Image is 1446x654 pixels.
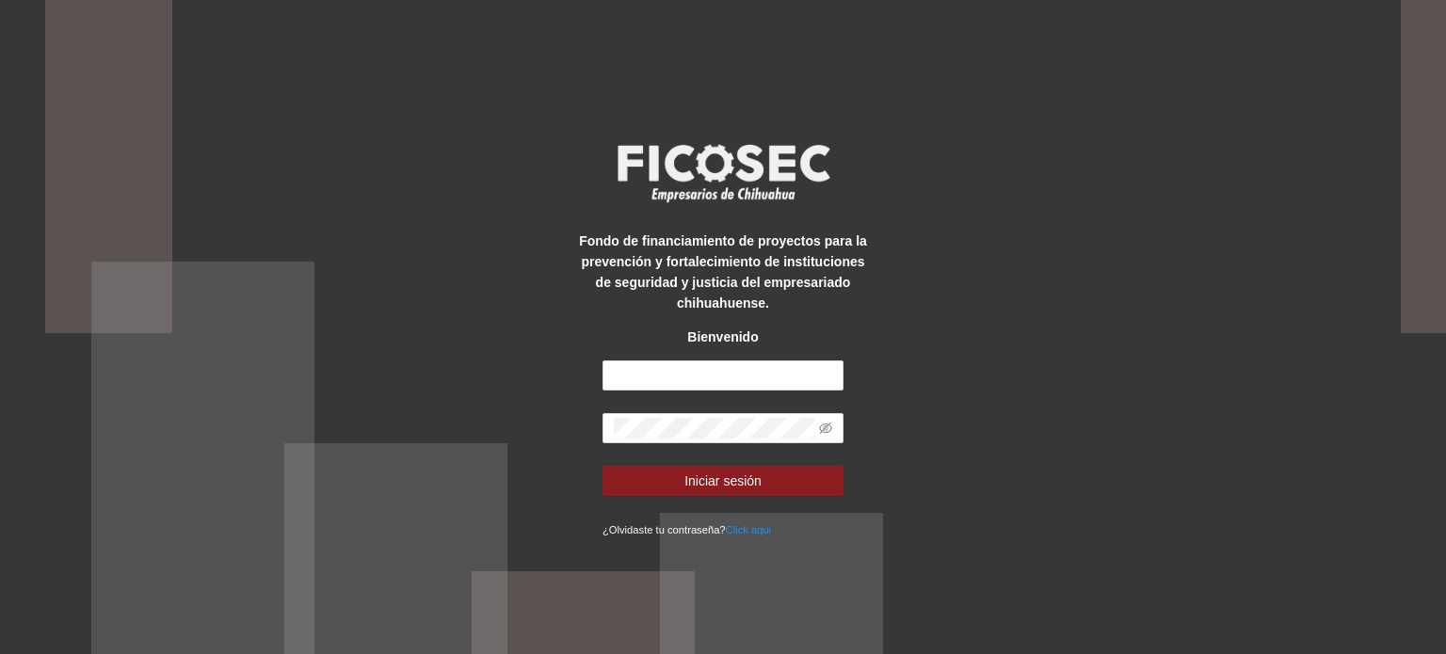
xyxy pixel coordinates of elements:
[602,466,843,496] button: Iniciar sesión
[579,233,867,311] strong: Fondo de financiamiento de proyectos para la prevención y fortalecimiento de instituciones de seg...
[687,329,758,344] strong: Bienvenido
[605,138,841,208] img: logo
[819,422,832,435] span: eye-invisible
[602,524,771,535] small: ¿Olvidaste tu contraseña?
[726,524,772,535] a: Click aqui
[684,471,762,491] span: Iniciar sesión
